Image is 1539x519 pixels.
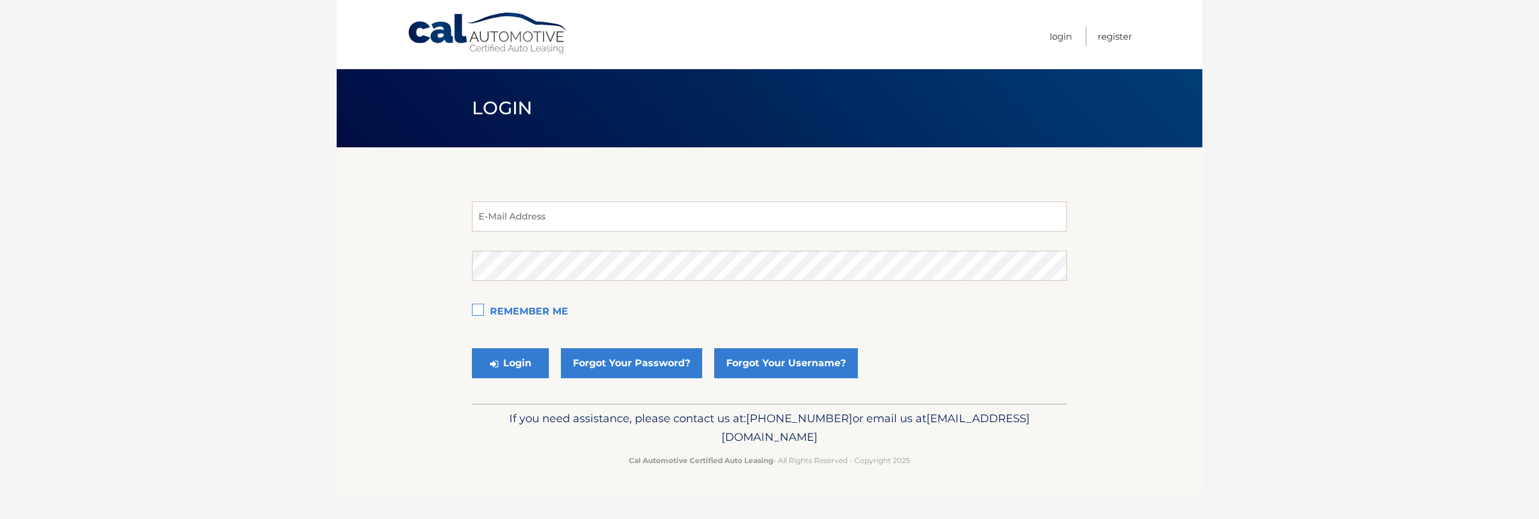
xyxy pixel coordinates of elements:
[561,348,702,378] a: Forgot Your Password?
[407,12,569,55] a: Cal Automotive
[472,201,1067,232] input: E-Mail Address
[1098,26,1132,46] a: Register
[480,409,1059,447] p: If you need assistance, please contact us at: or email us at
[472,300,1067,324] label: Remember Me
[714,348,858,378] a: Forgot Your Username?
[1050,26,1072,46] a: Login
[629,456,773,465] strong: Cal Automotive Certified Auto Leasing
[472,348,549,378] button: Login
[746,411,852,425] span: [PHONE_NUMBER]
[480,454,1059,467] p: - All Rights Reserved - Copyright 2025
[472,97,533,119] span: Login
